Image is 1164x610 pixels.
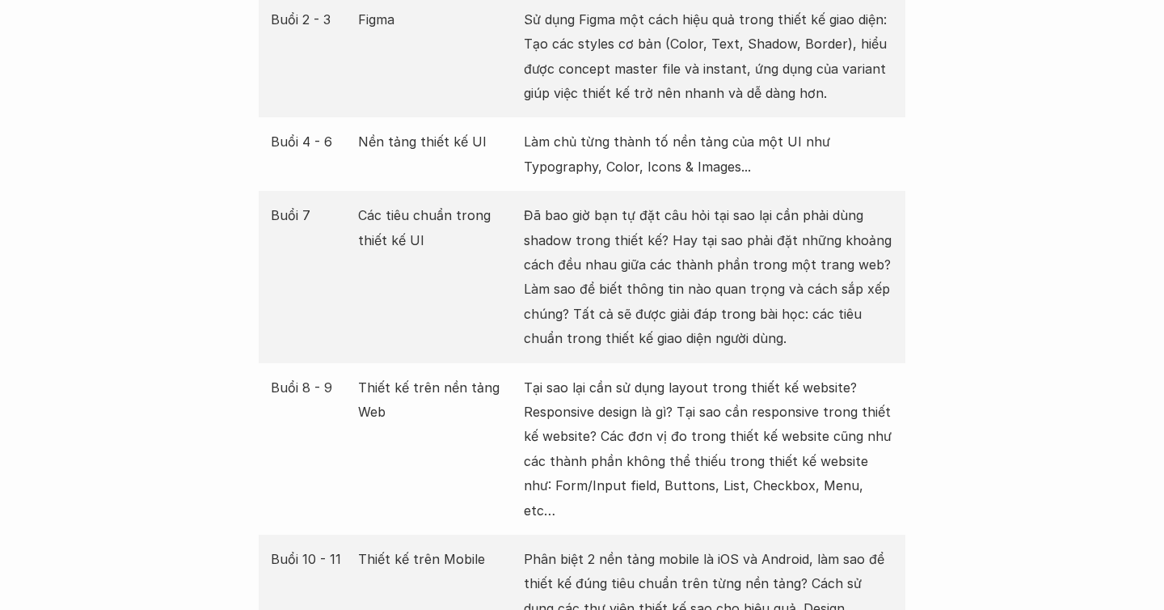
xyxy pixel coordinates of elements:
p: Làm chủ từng thành tố nền tảng của một UI như Typography, Color, Icons & Images... [524,129,893,179]
p: Buổi 2 - 3 [271,7,350,32]
p: Nền tảng thiết kế UI [358,129,517,154]
p: Buổi 7 [271,203,350,227]
p: Sử dụng Figma một cách hiệu quả trong thiết kế giao diện: Tạo các styles cơ bản (Color, Text, Sha... [524,7,893,106]
p: Buổi 4 - 6 [271,129,350,154]
p: Thiết kế trên Mobile [358,547,517,571]
p: Figma [358,7,517,32]
p: Buổi 8 - 9 [271,375,350,400]
p: Thiết kế trên nền tảng Web [358,375,517,425]
p: Đã bao giờ bạn tự đặt câu hỏi tại sao lại cần phải dùng shadow trong thiết kế? Hay tại sao phải đ... [524,203,893,350]
p: Các tiêu chuẩn trong thiết kế UI [358,203,517,252]
p: Tại sao lại cần sử dụng layout trong thiết kế website? Responsive design là gì? Tại sao cần respo... [524,375,893,523]
p: Buổi 10 - 11 [271,547,350,571]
